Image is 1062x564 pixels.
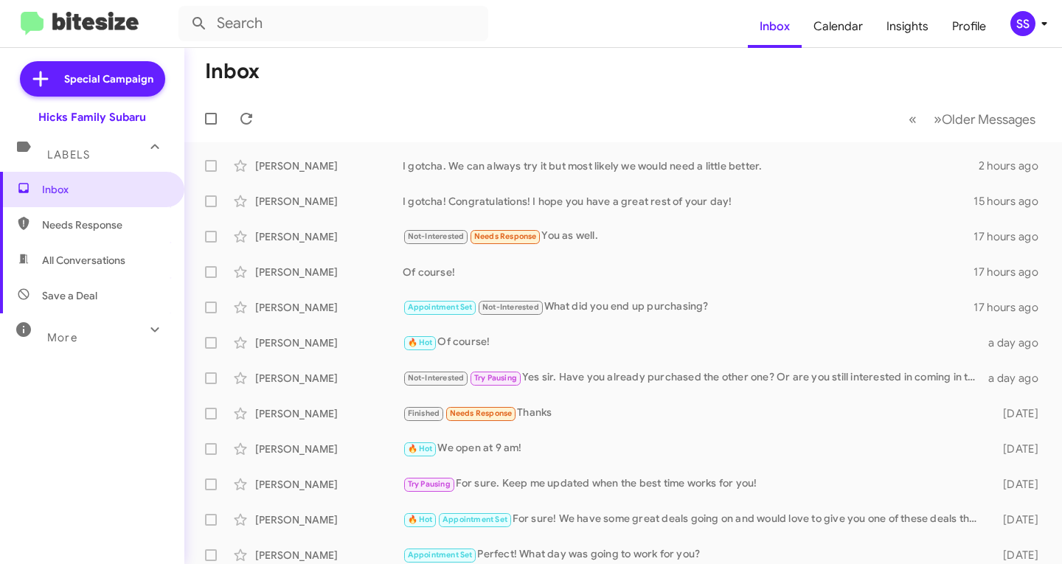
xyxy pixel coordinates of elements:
button: Next [925,104,1044,134]
div: [PERSON_NAME] [255,159,403,173]
a: Special Campaign [20,61,165,97]
span: More [47,331,77,344]
span: Appointment Set [442,515,507,524]
div: [PERSON_NAME] [255,442,403,456]
div: Of course! [403,334,986,351]
nav: Page navigation example [900,104,1044,134]
div: 17 hours ago [974,300,1050,315]
div: SS [1010,11,1035,36]
div: [PERSON_NAME] [255,406,403,421]
div: You as well. [403,228,974,245]
span: Appointment Set [408,302,473,312]
span: Older Messages [942,111,1035,128]
div: We open at 9 am! [403,440,986,457]
div: [DATE] [986,406,1050,421]
div: [DATE] [986,442,1050,456]
span: Needs Response [474,231,537,241]
div: For sure. Keep me updated when the best time works for you! [403,476,986,492]
div: a day ago [986,371,1050,386]
div: a day ago [986,335,1050,350]
span: Special Campaign [64,72,153,86]
span: Not-Interested [408,231,465,241]
div: [PERSON_NAME] [255,371,403,386]
span: 🔥 Hot [408,515,433,524]
div: 15 hours ago [974,194,1050,209]
a: Inbox [748,5,802,48]
div: [PERSON_NAME] [255,194,403,209]
span: Try Pausing [408,479,451,489]
h1: Inbox [205,60,260,83]
div: [DATE] [986,512,1050,527]
span: Finished [408,408,440,418]
a: Calendar [802,5,875,48]
span: 🔥 Hot [408,338,433,347]
span: Needs Response [450,408,513,418]
div: 2 hours ago [979,159,1050,173]
span: « [909,110,917,128]
div: Yes sir. Have you already purchased the other one? Or are you still interested in coming in to ch... [403,369,986,386]
div: I gotcha. We can always try it but most likely we would need a little better. [403,159,979,173]
span: » [934,110,942,128]
div: Of course! [403,265,974,279]
a: Insights [875,5,940,48]
div: [PERSON_NAME] [255,300,403,315]
div: [PERSON_NAME] [255,229,403,244]
div: 17 hours ago [974,265,1050,279]
div: [PERSON_NAME] [255,335,403,350]
div: 17 hours ago [974,229,1050,244]
div: I gotcha! Congratulations! I hope you have a great rest of your day! [403,194,974,209]
span: Appointment Set [408,550,473,560]
span: All Conversations [42,253,125,268]
a: Profile [940,5,998,48]
button: Previous [900,104,926,134]
div: Thanks [403,405,986,422]
span: Save a Deal [42,288,97,303]
span: Try Pausing [474,373,517,383]
div: [PERSON_NAME] [255,477,403,492]
div: Perfect! What day was going to work for you? [403,546,986,563]
span: Labels [47,148,90,161]
div: [DATE] [986,548,1050,563]
div: [PERSON_NAME] [255,512,403,527]
button: SS [998,11,1046,36]
input: Search [178,6,488,41]
span: Inbox [42,182,167,197]
div: [DATE] [986,477,1050,492]
div: [PERSON_NAME] [255,265,403,279]
div: [PERSON_NAME] [255,548,403,563]
div: What did you end up purchasing? [403,299,974,316]
span: Not-Interested [482,302,539,312]
span: Needs Response [42,217,167,232]
span: 🔥 Hot [408,444,433,453]
span: Not-Interested [408,373,465,383]
div: Hicks Family Subaru [38,110,146,125]
div: For sure! We have some great deals going on and would love to give you one of these deals this we... [403,511,986,528]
